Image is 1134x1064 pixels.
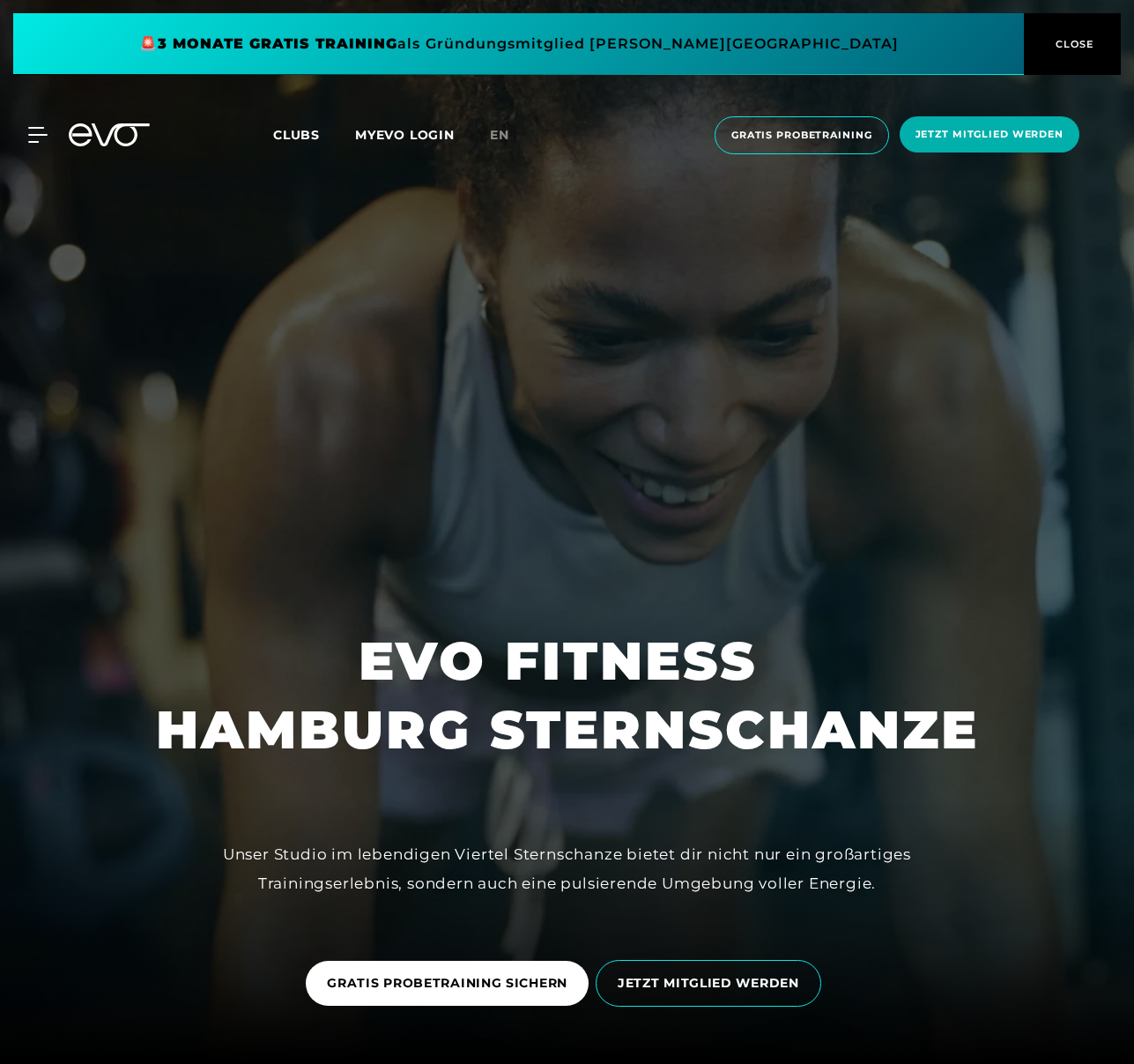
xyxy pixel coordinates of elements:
div: Unser Studio im lebendigen Viertel Sternschanze bietet dir nicht nur ein großartiges Trainingserl... [171,840,964,897]
a: MYEVO LOGIN [355,127,455,143]
span: Clubs [273,127,320,143]
h1: EVO FITNESS HAMBURG STERNSCHANZE [156,627,979,764]
a: JETZT MITGLIED WERDEN [596,947,828,1020]
span: Gratis Probetraining [731,128,872,143]
a: en [490,125,530,145]
button: CLOSE [1024,13,1121,75]
span: CLOSE [1051,36,1094,52]
a: Jetzt Mitglied werden [894,116,1085,154]
span: Jetzt Mitglied werden [915,127,1064,142]
span: en [490,127,509,143]
span: GRATIS PROBETRAINING SICHERN [327,974,567,993]
a: Gratis Probetraining [709,116,894,154]
a: Clubs [273,126,355,143]
a: GRATIS PROBETRAINING SICHERN [306,948,596,1019]
span: JETZT MITGLIED WERDEN [618,974,799,993]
